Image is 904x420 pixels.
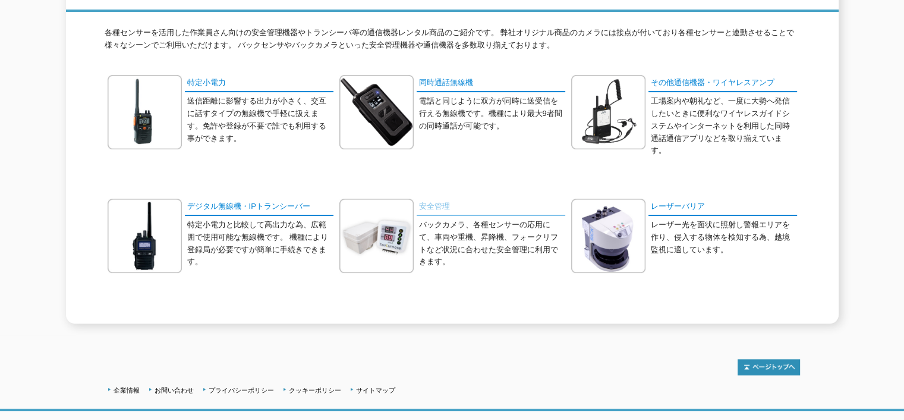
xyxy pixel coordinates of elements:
p: 特定小電力と比較して高出力な為、広範囲で使用可能な無線機です。 機種により登録局が必要ですが簡単に手続きできます。 [187,219,333,268]
img: 特定小電力 [108,75,182,149]
a: サイトマップ [356,387,395,394]
img: トップページへ [738,359,800,375]
p: 電話と同じように双方が同時に送受信を行える無線機です。機種により最大9者間の同時通話が可能です。 [419,95,565,132]
a: プライバシーポリシー [209,387,274,394]
a: その他通信機器・ワイヤレスアンプ [648,75,797,92]
a: デジタル無線機・IPトランシーバー [185,199,333,216]
img: 同時通話無線機 [339,75,414,149]
a: 安全管理 [417,199,565,216]
p: 工場案内や朝礼など、一度に大勢へ発信したいときに便利なワイヤレスガイドシステムやインターネットを利用した同時通話通信アプリなどを取り揃えています。 [651,95,797,157]
a: 企業情報 [114,387,140,394]
a: クッキーポリシー [289,387,341,394]
img: レーザーバリア [571,199,645,273]
img: その他通信機器・ワイヤレスアンプ [571,75,645,149]
img: デジタル無線機・IPトランシーバー [108,199,182,273]
a: レーザーバリア [648,199,797,216]
img: 安全管理 [339,199,414,273]
p: 送信距離に影響する出力が小さく、交互に話すタイプの無線機で手軽に扱えます。免許や登録が不要で誰でも利用する事ができます。 [187,95,333,145]
a: 特定小電力 [185,75,333,92]
p: バックカメラ、各種センサーの応用にて、車両や重機、昇降機、フォークリフトなど状況に合わせた安全管理に利用できます。 [419,219,565,268]
a: お問い合わせ [155,387,194,394]
p: 各種センサーを活用した作業員さん向けの安全管理機器やトランシーバ等の通信機器レンタル商品のご紹介です。 弊社オリジナル商品のカメラには接点が付いており各種センサーと連動させることで様々なシーンで... [105,27,800,58]
p: レーザー光を面状に照射し警報エリアを作り、侵入する物体を検知する為、越境監視に適しています。 [651,219,797,256]
a: 同時通話無線機 [417,75,565,92]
